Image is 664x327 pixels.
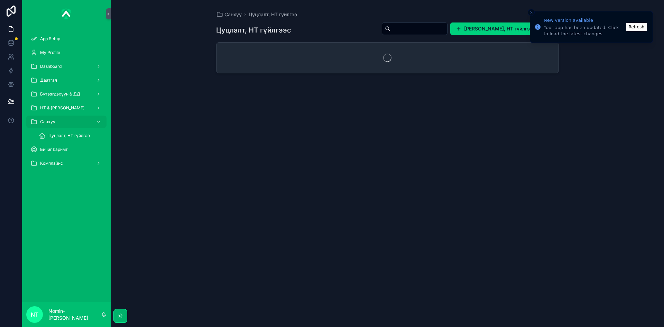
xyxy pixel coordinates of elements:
[26,157,107,170] a: Комплайнс
[40,36,60,42] span: App Setup
[48,308,101,321] p: Nomin-[PERSON_NAME]
[528,9,535,16] button: Close toast
[40,50,60,55] span: My Profile
[62,8,71,19] img: App logo
[40,78,57,83] span: Даатгал
[249,11,297,18] a: Цуцлалт, НТ гүйлгээ
[224,11,242,18] span: Санхүү
[40,105,84,111] span: НТ & [PERSON_NAME]
[544,25,624,37] div: Your app has been updated. Click to load the latest changes
[26,33,107,45] a: App Setup
[216,25,291,35] h1: Цуцлалт, НТ гүйлгээс
[40,91,80,97] span: Бүтээгдэхүүн & ДД
[216,11,242,18] a: Санхүү
[26,88,107,100] a: Бүтээгдэхүүн & ДД
[26,60,107,73] a: Dashboard
[40,64,62,69] span: Dashboard
[26,46,107,59] a: My Profile
[626,23,647,31] button: Refresh
[544,17,624,24] div: New version available
[40,147,68,152] span: Бичиг баримт
[26,143,107,156] a: Бичиг баримт
[450,22,559,35] button: [PERSON_NAME], НТ гүйлгээ оруулах
[22,28,111,179] div: scrollable content
[26,74,107,87] a: Даатгал
[26,116,107,128] a: Санхүү
[48,133,90,138] span: Цуцлалт, НТ гүйлгээ
[35,129,107,142] a: Цуцлалт, НТ гүйлгээ
[40,119,55,125] span: Санхүү
[40,161,63,166] span: Комплайнс
[31,310,38,319] span: NT
[26,102,107,114] a: НТ & [PERSON_NAME]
